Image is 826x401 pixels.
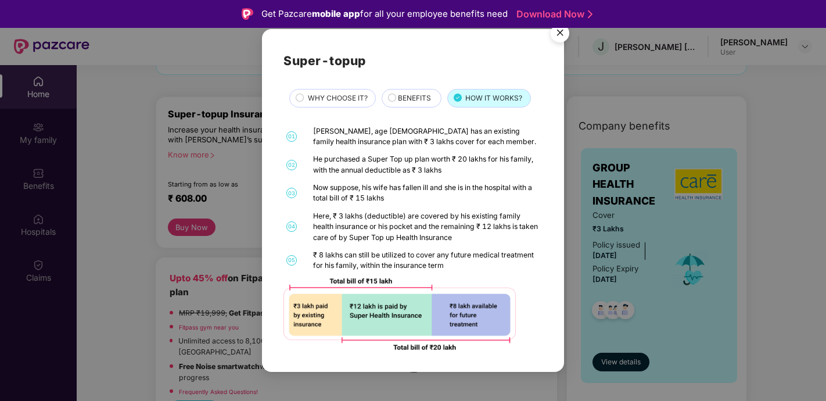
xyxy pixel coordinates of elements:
[286,255,297,266] span: 05
[465,93,522,104] span: HOW IT WORKS?
[286,160,297,170] span: 02
[286,221,297,232] span: 04
[312,8,360,19] strong: mobile app
[261,7,508,21] div: Get Pazcare for all your employee benefits need
[308,93,368,104] span: WHY CHOOSE IT?
[516,8,589,20] a: Download Now
[313,182,540,204] div: Now suppose, his wife has fallen ill and she is in the hospital with a total bill of ₹ 15 lakhs
[398,93,431,104] span: BENEFITS
[313,250,540,271] div: ₹ 8 lakhs can still be utilized to cover any future medical treatment for his family, within the ...
[544,18,575,49] button: Close
[286,131,297,142] span: 01
[242,8,253,20] img: Logo
[286,188,297,198] span: 03
[283,278,516,350] img: 92ad5f425632aafc39dd5e75337fe900.png
[544,19,576,51] img: svg+xml;base64,PHN2ZyB4bWxucz0iaHR0cDovL3d3dy53My5vcmcvMjAwMC9zdmciIHdpZHRoPSI1NiIgaGVpZ2h0PSI1Ni...
[313,211,540,243] div: Here, ₹ 3 lakhs (deductible) are covered by his existing family health insurance or his pocket an...
[313,154,540,176] div: He purchased a Super Top up plan worth ₹ 20 lakhs for his family, with the annual deductible as ₹...
[588,8,592,20] img: Stroke
[313,126,540,148] div: [PERSON_NAME], age [DEMOGRAPHIC_DATA] has an existing family health insurance plan with ₹ 3 lakhs...
[283,51,543,70] h2: Super-topup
